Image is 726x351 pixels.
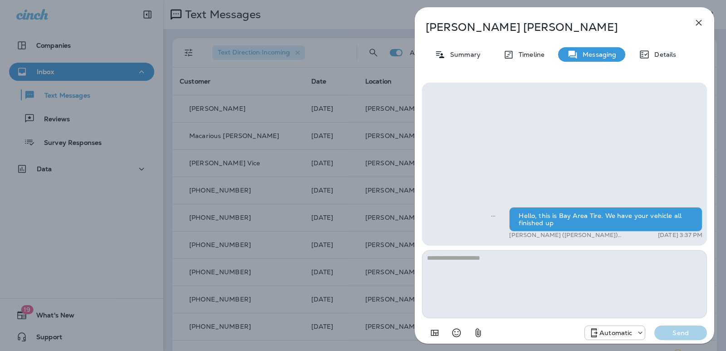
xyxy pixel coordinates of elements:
[426,21,673,34] p: [PERSON_NAME] [PERSON_NAME]
[578,51,616,58] p: Messaging
[491,211,495,219] span: Sent
[426,324,444,342] button: Add in a premade template
[447,324,466,342] button: Select an emoji
[658,232,702,239] p: [DATE] 3:37 PM
[650,51,676,58] p: Details
[509,207,702,232] div: Hello, this is Bay Area Tire. We have your vehicle all finished up
[514,51,544,58] p: Timeline
[509,232,625,239] p: [PERSON_NAME] ([PERSON_NAME]) [PERSON_NAME]
[599,329,632,336] p: Automatic
[446,51,481,58] p: Summary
